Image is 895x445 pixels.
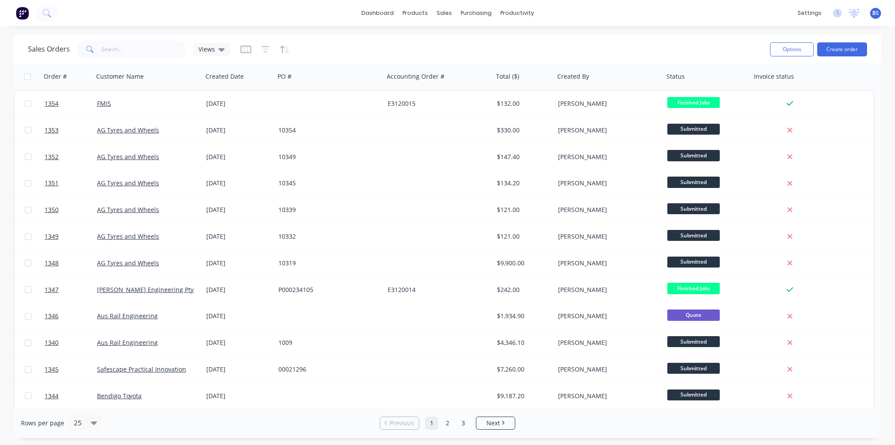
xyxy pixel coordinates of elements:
a: Safescape Practical Innovation [97,365,186,373]
span: Quote [667,309,720,320]
div: purchasing [456,7,496,20]
span: Submitted [667,177,720,188]
a: 1353 [45,117,97,143]
a: 1345 [45,356,97,382]
div: 10332 [278,232,375,241]
img: Factory [16,7,29,20]
div: 10319 [278,259,375,268]
div: $4,346.10 [497,338,548,347]
div: $9,900.00 [497,259,548,268]
ul: Pagination [376,417,519,430]
span: Submitted [667,389,720,400]
div: [PERSON_NAME] [558,179,655,188]
a: 1347 [45,277,97,303]
div: [PERSON_NAME] [558,285,655,294]
a: Previous page [380,419,419,428]
a: AG Tyres and Wheels [97,153,159,161]
span: 1351 [45,179,59,188]
button: Create order [817,42,867,56]
div: [PERSON_NAME] [558,153,655,161]
span: 1346 [45,312,59,320]
span: 1350 [45,205,59,214]
div: Accounting Order # [387,72,444,81]
a: 1346 [45,303,97,329]
span: 1340 [45,338,59,347]
div: Created By [557,72,589,81]
div: [PERSON_NAME] [558,232,655,241]
a: AG Tyres and Wheels [97,232,159,240]
div: [PERSON_NAME] [558,312,655,320]
div: [PERSON_NAME] [558,205,655,214]
div: $330.00 [497,126,548,135]
div: [DATE] [206,99,271,108]
a: dashboard [357,7,398,20]
a: 1352 [45,144,97,170]
span: 1348 [45,259,59,268]
div: [DATE] [206,338,271,347]
a: 1354 [45,90,97,117]
div: $132.00 [497,99,548,108]
a: 1350 [45,197,97,223]
div: Customer Name [96,72,144,81]
div: [PERSON_NAME] [558,126,655,135]
span: Submitted [667,124,720,135]
span: Next [486,419,500,428]
div: [DATE] [206,205,271,214]
button: Options [770,42,814,56]
div: 1009 [278,338,375,347]
a: AG Tyres and Wheels [97,179,159,187]
div: [PERSON_NAME] [558,365,655,374]
div: [DATE] [206,392,271,400]
a: AG Tyres and Wheels [97,205,159,214]
span: Finished Jobs [667,283,720,294]
div: Invoice status [754,72,794,81]
span: Rows per page [21,419,64,428]
div: $7,260.00 [497,365,548,374]
a: Page 3 [457,417,470,430]
div: [DATE] [206,259,271,268]
span: Previous [389,419,414,428]
div: productivity [496,7,538,20]
span: Submitted [667,230,720,241]
div: [DATE] [206,126,271,135]
div: [DATE] [206,232,271,241]
span: BS [872,9,879,17]
span: 1352 [45,153,59,161]
div: Created Date [205,72,244,81]
div: E3120015 [388,99,485,108]
div: $9,187.20 [497,392,548,400]
div: [PERSON_NAME] [558,338,655,347]
a: 1340 [45,330,97,356]
div: E3120014 [388,285,485,294]
a: Aus Rail Engineering [97,338,158,347]
span: 1344 [45,392,59,400]
div: [PERSON_NAME] [558,392,655,400]
div: 10354 [278,126,375,135]
a: Next page [476,419,515,428]
span: Views [198,45,215,54]
div: [DATE] [206,153,271,161]
div: $134.20 [497,179,548,188]
span: Finished Jobs [667,97,720,108]
div: Order # [44,72,67,81]
div: P000234105 [278,285,375,294]
div: 10345 [278,179,375,188]
div: $242.00 [497,285,548,294]
div: [PERSON_NAME] [558,99,655,108]
div: 00021296 [278,365,375,374]
span: Submitted [667,203,720,214]
span: 1354 [45,99,59,108]
span: 1349 [45,232,59,241]
div: sales [432,7,456,20]
div: Total ($) [496,72,519,81]
a: AG Tyres and Wheels [97,259,159,267]
div: [PERSON_NAME] [558,259,655,268]
h1: Sales Orders [28,45,70,53]
span: Submitted [667,257,720,268]
a: [PERSON_NAME] Engineering Pty Ltd [97,285,205,294]
div: products [398,7,432,20]
div: 10349 [278,153,375,161]
a: AG Tyres and Wheels [97,126,159,134]
div: Status [666,72,685,81]
div: [DATE] [206,285,271,294]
